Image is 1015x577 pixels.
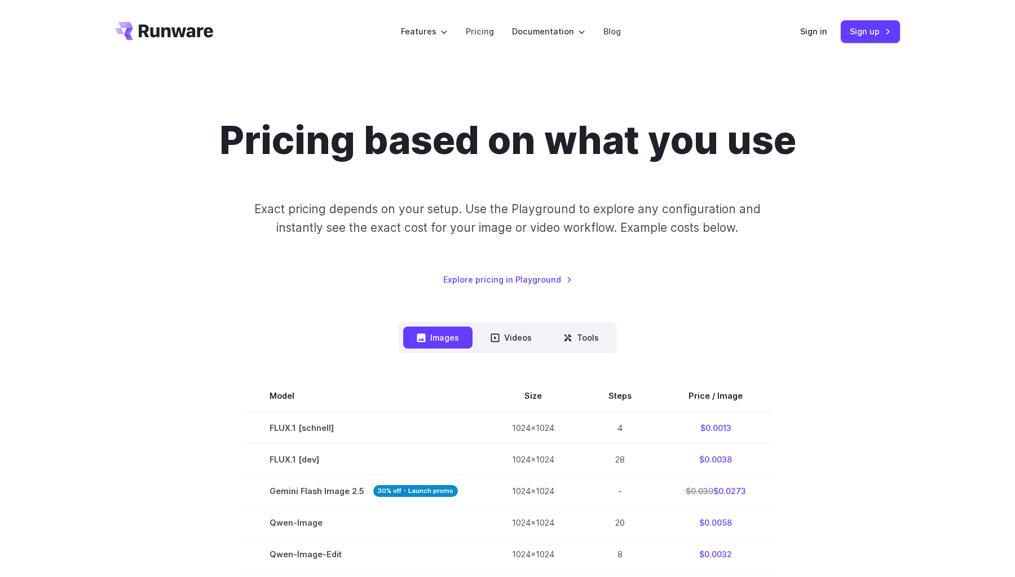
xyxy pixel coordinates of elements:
button: Tools [550,327,612,349]
td: 1024x1024 [485,412,581,444]
td: 1024x1024 [485,507,581,539]
a: Sign up [841,20,900,42]
td: 4 [581,412,659,444]
s: $0.039 [686,486,713,496]
td: 8 [581,539,659,570]
th: Model [242,380,485,412]
td: $0.0013 [659,412,773,444]
a: Sign in [800,25,827,38]
h1: Pricing based on what you use [219,117,796,164]
td: 28 [581,444,659,475]
td: $0.0058 [659,507,773,539]
a: Blog [603,25,621,38]
td: $0.0273 [659,475,773,507]
a: Go to / [115,22,213,40]
td: 1024x1024 [485,444,581,475]
td: - [581,475,659,507]
td: $0.0032 [659,539,773,570]
p: Exact pricing depends on your setup. Use the Playground to explore any configuration and instantl... [233,200,782,237]
button: Videos [477,327,545,349]
td: Qwen-Image [242,507,485,539]
a: Pricing [466,25,494,38]
td: 1024x1024 [485,475,581,507]
td: $0.0038 [659,444,773,475]
span: Gemini Flash Image 2.5 [270,484,458,497]
strong: 30% off - Launch promo [373,485,458,497]
td: Qwen-Image-Edit [242,539,485,570]
label: Features [401,25,448,38]
button: Images [403,327,473,349]
a: Explore pricing in Playground [443,273,572,286]
th: Steps [581,380,659,412]
th: Price / Image [659,380,773,412]
td: FLUX.1 [schnell] [242,412,485,444]
td: FLUX.1 [dev] [242,444,485,475]
td: 20 [581,507,659,539]
td: 1024x1024 [485,539,581,570]
th: Size [485,380,581,412]
label: Documentation [512,25,585,38]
